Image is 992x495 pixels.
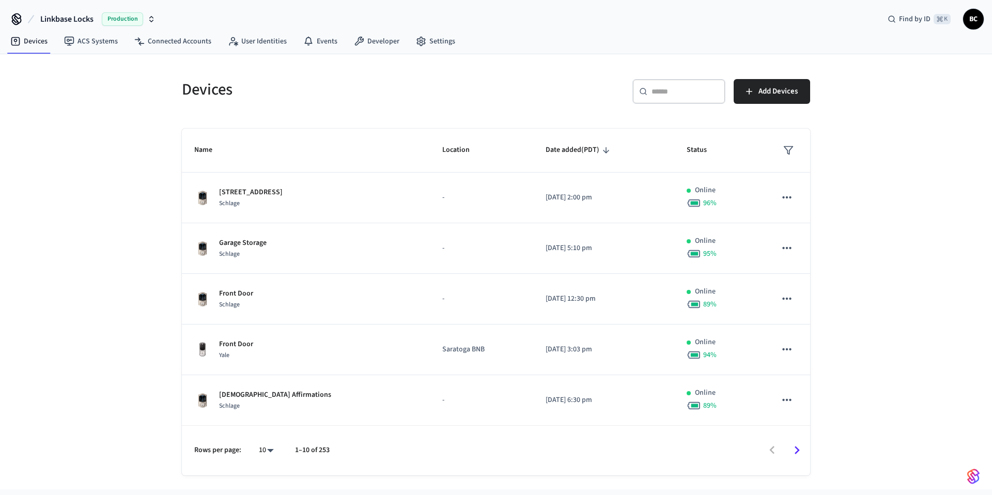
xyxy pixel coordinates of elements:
span: Schlage [219,401,240,410]
span: 96 % [703,198,717,208]
p: Saratoga BNB [442,344,520,355]
a: Developer [346,32,408,51]
p: - [442,293,520,304]
a: Devices [2,32,56,51]
img: SeamLogoGradient.69752ec5.svg [967,468,980,485]
p: Online [695,388,716,398]
span: Schlage [219,199,240,208]
img: Schlage Sense Smart Deadbolt with Camelot Trim, Front [194,190,211,206]
p: Online [695,337,716,348]
a: Events [295,32,346,51]
p: [DATE] 6:30 pm [546,395,662,406]
span: Yale [219,351,229,360]
span: 89 % [703,400,717,411]
span: BC [964,10,983,28]
p: Rows per page: [194,445,241,456]
p: Online [695,286,716,297]
a: Settings [408,32,463,51]
p: Front Door [219,339,253,350]
img: Yale Assure Touchscreen Wifi Smart Lock, Satin Nickel, Front [194,342,211,358]
h5: Devices [182,79,490,100]
span: Status [687,142,720,158]
p: - [442,395,520,406]
span: Add Devices [758,85,798,98]
span: Date added(PDT) [546,142,613,158]
p: 1–10 of 253 [295,445,330,456]
p: [DATE] 2:00 pm [546,192,662,203]
img: Schlage Sense Smart Deadbolt with Camelot Trim, Front [194,240,211,257]
p: Online [695,185,716,196]
img: Schlage Sense Smart Deadbolt with Camelot Trim, Front [194,392,211,409]
a: User Identities [220,32,295,51]
p: [STREET_ADDRESS] [219,187,283,198]
p: - [442,243,520,254]
a: Connected Accounts [126,32,220,51]
p: [DATE] 5:10 pm [546,243,662,254]
button: BC [963,9,984,29]
span: Schlage [219,250,240,258]
span: 89 % [703,299,717,310]
span: 94 % [703,350,717,360]
span: Name [194,142,226,158]
p: Online [695,236,716,246]
img: Schlage Sense Smart Deadbolt with Camelot Trim, Front [194,291,211,307]
p: Front Door [219,288,253,299]
div: Find by ID⌘ K [879,10,959,28]
button: Add Devices [734,79,810,104]
span: Production [102,12,143,26]
span: Location [442,142,483,158]
span: ⌘ K [934,14,951,24]
span: 95 % [703,249,717,259]
p: [DEMOGRAPHIC_DATA] Affirmations [219,390,331,400]
button: Go to next page [785,438,809,462]
p: [DATE] 3:03 pm [546,344,662,355]
span: Find by ID [899,14,931,24]
div: 10 [254,443,278,458]
p: Garage Storage [219,238,267,249]
p: - [442,192,520,203]
p: [DATE] 12:30 pm [546,293,662,304]
span: Schlage [219,300,240,309]
span: Linkbase Locks [40,13,94,25]
a: ACS Systems [56,32,126,51]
